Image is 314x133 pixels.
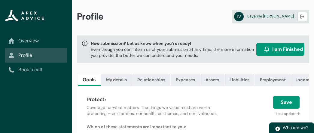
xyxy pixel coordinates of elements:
[5,10,44,22] img: Apex Advice Group
[77,11,104,22] span: Profile
[233,109,300,116] p: Last updated:
[78,74,101,86] a: Goals
[224,74,255,86] a: Liabilities
[272,46,303,53] span: I am Finished
[273,96,300,109] button: Save
[87,104,226,116] p: Coverage for what matters. The things we value most are worth protecting – our families, our heal...
[264,46,270,52] img: alarm.svg
[275,126,280,131] img: play.svg
[91,40,254,46] span: New submission? Let us know when you’re ready!
[87,96,226,103] h4: Protect:
[200,74,224,86] a: Assets
[8,37,64,45] a: Overview
[283,125,308,130] span: Who are we?
[247,14,294,19] span: Layanne [PERSON_NAME]
[234,12,244,21] abbr: LV
[297,12,307,21] button: Logout
[232,10,309,23] a: LVLayanne [PERSON_NAME]
[5,34,67,77] nav: Sub page
[8,66,64,73] a: Book a call
[101,74,132,86] a: My details
[87,124,300,130] p: Which of these statements are important to you:
[91,46,254,58] p: Even though you can inform us of your submission at any time, the more information you provide, t...
[256,43,304,56] button: I am Finished
[255,74,291,86] a: Employment
[132,74,170,86] a: Relationships
[171,74,200,86] a: Expenses
[8,52,64,59] a: Profile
